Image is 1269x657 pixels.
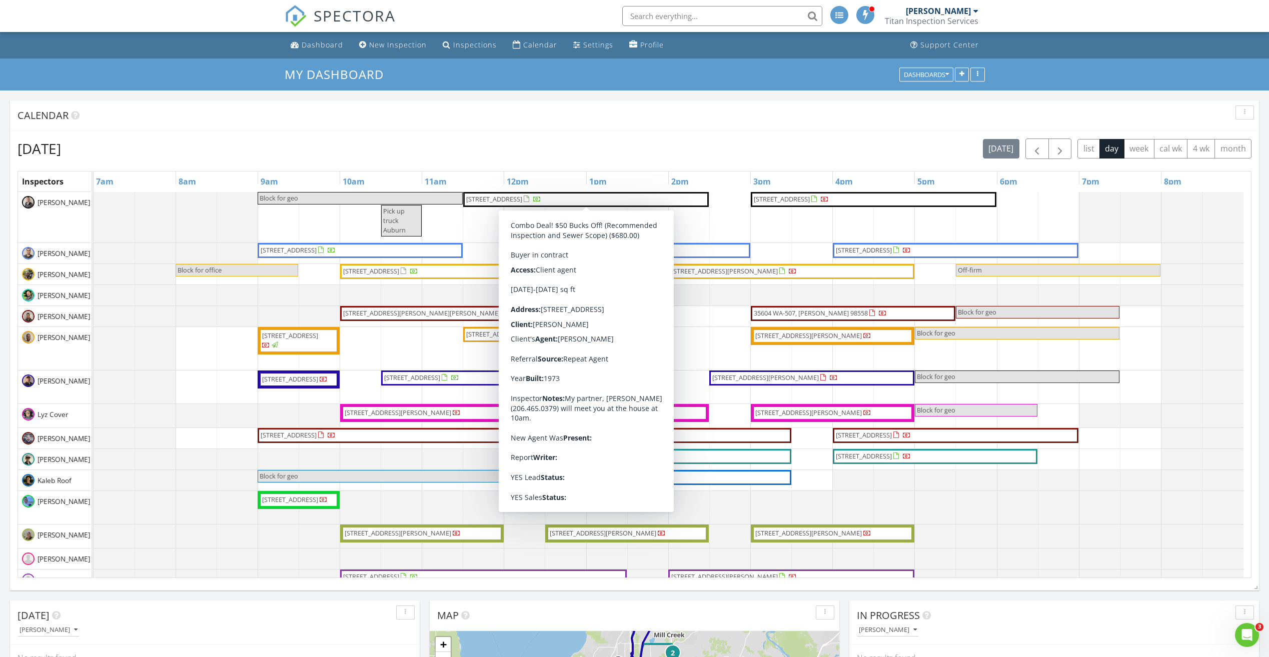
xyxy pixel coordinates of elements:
button: list [1077,139,1100,158]
a: Calendar [509,36,561,54]
span: [PERSON_NAME] [36,269,92,279]
img: ab7315192ae64021a741a01fc51364ee.jpeg [22,268,35,280]
button: [DATE] [983,139,1019,158]
div: Calendar [523,40,557,49]
a: SPECTORA [285,13,396,34]
span: [STREET_ADDRESS][PERSON_NAME] [345,528,451,537]
i: 2 [671,650,675,657]
button: day [1099,139,1124,158]
span: [PERSON_NAME] [36,311,92,321]
div: Support Center [920,40,979,49]
a: 9am [258,173,281,189]
span: Lyz Cover [36,409,71,419]
span: [STREET_ADDRESS][PERSON_NAME] [755,408,862,417]
span: Block for geo [917,405,955,414]
img: img_0723.jpeg [22,432,35,444]
span: [STREET_ADDRESS] [548,430,604,439]
img: d116c66932d745a8abd0420c78ffe4f6.jpeg [22,196,35,208]
span: Kaleb Roof [36,475,74,485]
span: [STREET_ADDRESS] [548,451,604,460]
span: [PERSON_NAME] [36,290,92,300]
img: img_3076.jpeg [22,474,35,486]
div: [PERSON_NAME] [859,626,917,633]
span: [PERSON_NAME] [36,530,92,540]
span: [STREET_ADDRESS][PERSON_NAME] [712,373,819,382]
span: [STREET_ADDRESS] [836,430,892,439]
div: [PERSON_NAME] [906,6,971,16]
a: My Dashboard [285,66,392,82]
span: In Progress [857,608,920,622]
span: [PERSON_NAME] [36,433,92,443]
a: 5pm [915,173,937,189]
button: [PERSON_NAME] [857,623,919,637]
img: img_3391.png [22,495,35,507]
img: default-user-f0147aede5fd5fa78ca7ade42f37bd4542148d508eef1c3d3ea960f66861d68b.jpg [22,573,35,586]
button: Next day [1048,138,1072,159]
span: Block for geo [958,307,996,316]
img: img_2130.jpeg [22,310,35,322]
span: [STREET_ADDRESS] [836,245,892,254]
a: 6pm [997,173,1020,189]
span: [STREET_ADDRESS][PERSON_NAME] [671,572,778,581]
span: [STREET_ADDRESS] [261,245,317,254]
button: cal wk [1154,139,1188,158]
img: The Best Home Inspection Software - Spectora [285,5,307,27]
span: Calendar [18,108,69,122]
span: [PERSON_NAME] [36,248,92,258]
a: 10am [340,173,367,189]
span: [PERSON_NAME] [36,454,92,464]
div: Inspections [453,40,497,49]
span: [STREET_ADDRESS] [589,472,645,481]
span: Block for geo [917,372,955,381]
span: [STREET_ADDRESS] [466,329,522,338]
a: 8pm [1161,173,1184,189]
span: SPECTORA [314,5,396,26]
a: 7am [94,173,116,189]
div: Profile [640,40,664,49]
h2: [DATE] [18,138,61,158]
span: [STREET_ADDRESS] [262,495,318,504]
a: Inspections [439,36,501,54]
span: [STREET_ADDRESS] [343,266,399,275]
a: Zoom in [436,637,451,652]
span: [PERSON_NAME] [36,496,92,506]
span: [STREET_ADDRESS][PERSON_NAME] [507,245,614,254]
span: [STREET_ADDRESS][PERSON_NAME] [755,331,862,340]
div: Settings [583,40,613,49]
span: [STREET_ADDRESS] [262,331,318,340]
span: [PERSON_NAME] [36,554,92,564]
a: New Inspection [355,36,431,54]
span: [STREET_ADDRESS][PERSON_NAME] [550,528,656,537]
span: [PERSON_NAME] [36,376,92,386]
span: Block for geo [917,328,955,337]
span: [STREET_ADDRESS][PERSON_NAME] [550,408,656,417]
a: 7pm [1079,173,1102,189]
span: 3 [1255,623,1263,631]
a: Support Center [906,36,983,54]
a: Dashboard [287,36,347,54]
span: Inspectors [22,176,64,187]
span: [STREET_ADDRESS][PERSON_NAME] [755,528,862,537]
button: Previous day [1025,138,1049,159]
a: Profile [625,36,668,54]
img: default-user-f0147aede5fd5fa78ca7ade42f37bd4542148d508eef1c3d3ea960f66861d68b.jpg [22,552,35,565]
input: Search everything... [622,6,822,26]
button: month [1214,139,1251,158]
span: Block for geo [260,471,298,480]
img: 998c2168e8fd46ea80c2f1bd17e61d14.jpeg [22,247,35,259]
a: 8am [176,173,199,189]
span: [STREET_ADDRESS] [384,373,440,382]
a: Settings [569,36,617,54]
div: Titan Inspection Services [885,16,978,26]
span: [PERSON_NAME] [36,575,92,585]
span: Pick up truck Auburn [383,206,406,234]
img: 73665904096__773dd0adee3e401a87ea0e4b6e93718f.jpeg [22,331,35,343]
span: [STREET_ADDRESS][PERSON_NAME][PERSON_NAME] [343,308,500,317]
span: [STREET_ADDRESS] [343,572,399,581]
span: [STREET_ADDRESS] [466,194,522,203]
a: 3pm [751,173,773,189]
span: [STREET_ADDRESS] [261,430,317,439]
button: Dashboards [899,67,953,81]
span: Off-firm [958,265,982,274]
span: [PERSON_NAME] [36,332,92,342]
